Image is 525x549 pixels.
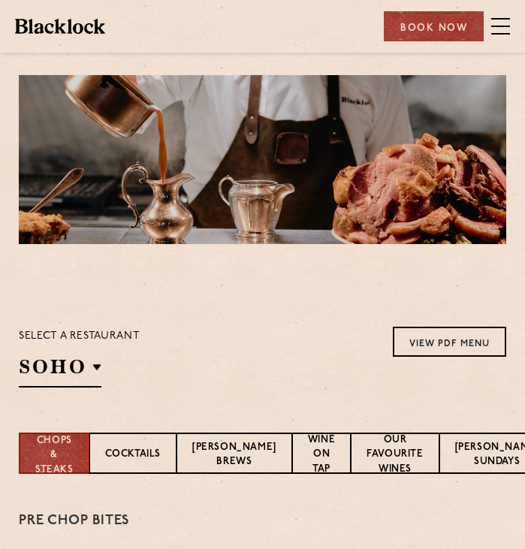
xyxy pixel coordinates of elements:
p: [PERSON_NAME] Brews [192,440,276,471]
h3: Pre Chop Bites [19,511,506,531]
p: Select a restaurant [19,327,140,346]
div: Book Now [384,11,484,41]
h2: SOHO [19,354,101,388]
p: Cocktails [105,447,161,463]
p: Chops & Steaks [35,433,74,478]
p: Wine on Tap [308,433,335,478]
img: BL_Textured_Logo-footer-cropped.svg [15,19,105,34]
a: View PDF Menu [393,327,506,357]
p: Our favourite wines [367,433,423,478]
